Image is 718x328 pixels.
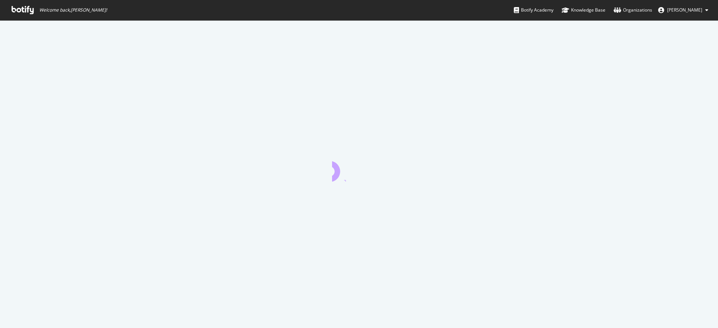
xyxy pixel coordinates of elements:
[562,6,605,14] div: Knowledge Base
[667,7,702,13] span: Jianna Domingo
[332,155,386,182] div: animation
[652,4,714,16] button: [PERSON_NAME]
[514,6,553,14] div: Botify Academy
[614,6,652,14] div: Organizations
[39,7,107,13] span: Welcome back, [PERSON_NAME] !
